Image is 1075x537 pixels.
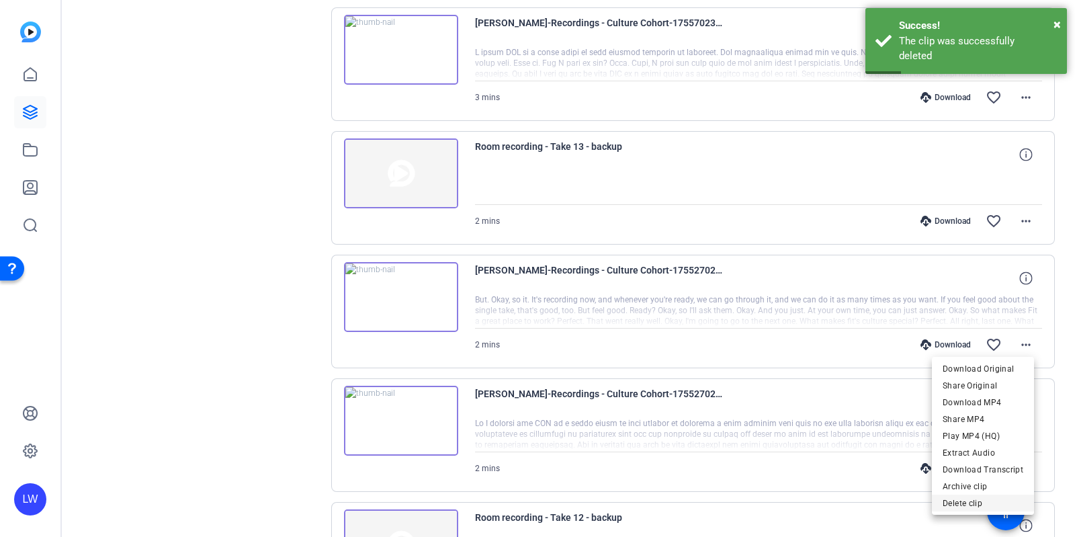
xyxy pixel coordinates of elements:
[899,18,1057,34] div: Success!
[899,34,1057,64] div: The clip was successfully deleted
[943,478,1023,494] span: Archive clip
[943,461,1023,477] span: Download Transcript
[943,360,1023,376] span: Download Original
[943,427,1023,444] span: Play MP4 (HQ)
[1053,14,1061,34] button: Close
[1053,16,1061,32] span: ×
[943,394,1023,410] span: Download MP4
[943,444,1023,460] span: Extract Audio
[943,377,1023,393] span: Share Original
[943,411,1023,427] span: Share MP4
[943,495,1023,511] span: Delete clip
